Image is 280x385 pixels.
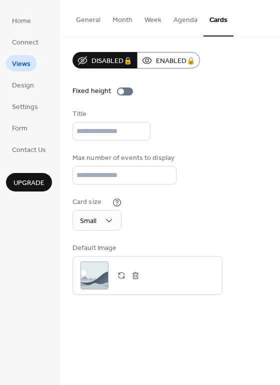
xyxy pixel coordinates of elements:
[12,123,27,134] span: Form
[12,102,38,112] span: Settings
[6,173,52,191] button: Upgrade
[6,33,44,50] a: Connect
[13,178,44,188] span: Upgrade
[6,98,44,114] a: Settings
[72,86,111,96] div: Fixed height
[6,76,40,93] a: Design
[12,37,38,48] span: Connect
[80,214,96,228] span: Small
[12,145,46,155] span: Contact Us
[6,12,37,28] a: Home
[72,243,220,253] div: Default Image
[12,16,31,26] span: Home
[6,55,36,71] a: Views
[6,119,33,136] a: Form
[12,59,30,69] span: Views
[72,109,148,119] div: Title
[12,80,34,91] span: Design
[72,197,110,207] div: Card size
[72,153,174,163] div: Max number of events to display
[6,141,52,157] a: Contact Us
[80,261,108,289] div: ;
